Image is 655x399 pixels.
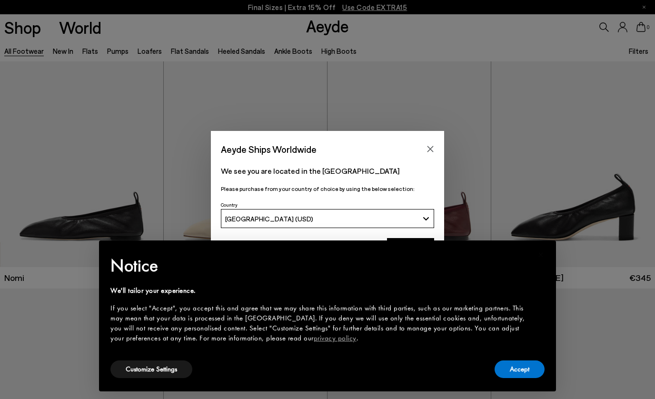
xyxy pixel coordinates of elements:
h2: Notice [110,253,529,278]
button: Close this notice [529,243,552,266]
div: We'll tailor your experience. [110,286,529,296]
button: Accept [495,360,545,378]
p: We see you are located in the [GEOGRAPHIC_DATA] [221,165,434,177]
a: privacy policy [314,333,357,343]
button: Close [423,142,437,156]
p: Please purchase from your country of choice by using the below selection: [221,184,434,193]
span: × [538,247,544,262]
span: Country [221,202,238,208]
div: If you select "Accept", you accept this and agree that we may share this information with third p... [110,303,529,343]
button: Customize Settings [110,360,192,378]
span: [GEOGRAPHIC_DATA] (USD) [225,215,313,223]
span: Aeyde Ships Worldwide [221,141,317,158]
